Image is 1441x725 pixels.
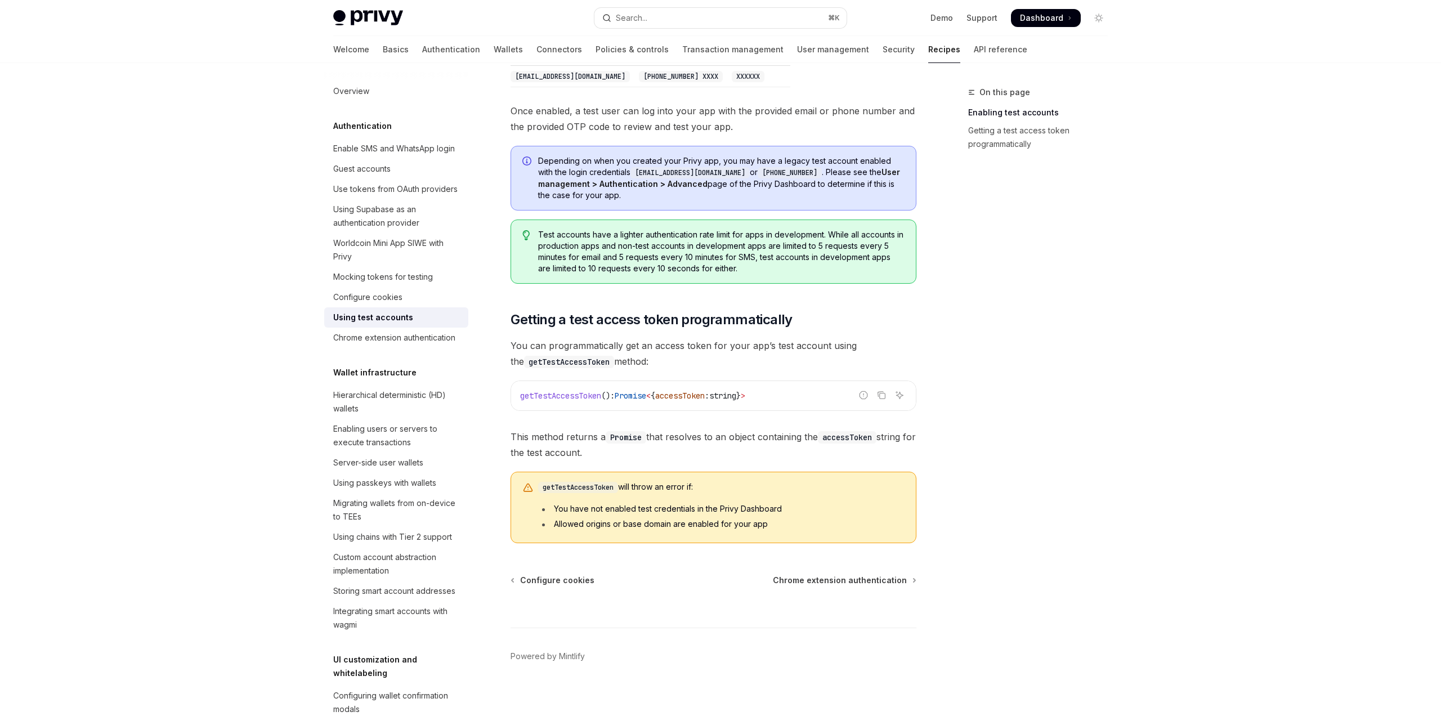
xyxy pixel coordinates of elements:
[333,119,392,133] h5: Authentication
[797,36,869,63] a: User management
[538,229,905,274] span: Test accounts have a lighter authentication rate limit for apps in development. While all account...
[324,199,468,233] a: Using Supabase as an authentication provider
[324,287,468,307] a: Configure cookies
[892,388,907,402] button: Ask AI
[333,476,436,490] div: Using passkeys with wallets
[324,233,468,267] a: Worldcoin Mini App SIWE with Privy
[1020,12,1063,24] span: Dashboard
[333,290,402,304] div: Configure cookies
[538,155,905,201] span: Depending on when you created your Privy app, you may have a legacy test account enabled with the...
[732,71,764,82] code: XXXXXX
[333,203,462,230] div: Using Supabase as an authentication provider
[511,71,630,82] code: [EMAIL_ADDRESS][DOMAIN_NAME]
[324,493,468,527] a: Migrating wallets from on-device to TEEs
[333,366,417,379] h5: Wallet infrastructure
[630,167,750,178] code: [EMAIL_ADDRESS][DOMAIN_NAME]
[1011,9,1081,27] a: Dashboard
[655,391,705,401] span: accessToken
[333,236,462,263] div: Worldcoin Mini App SIWE with Privy
[333,388,462,415] div: Hierarchical deterministic (HD) wallets
[818,431,876,444] code: accessToken
[968,104,1117,122] a: Enabling test accounts
[856,388,871,402] button: Report incorrect code
[538,503,905,514] li: You have not enabled test credentials in the Privy Dashboard
[874,388,889,402] button: Copy the contents from the code block
[324,179,468,199] a: Use tokens from OAuth providers
[968,122,1117,153] a: Getting a test access token programmatically
[511,429,916,460] span: This method returns a that resolves to an object containing the string for the test account.
[883,36,915,63] a: Security
[828,14,840,23] span: ⌘ K
[333,331,455,344] div: Chrome extension authentication
[928,36,960,63] a: Recipes
[639,71,723,82] code: [PHONE_NUMBER] XXXX
[966,12,997,24] a: Support
[736,391,741,401] span: }
[333,142,455,155] div: Enable SMS and WhatsApp login
[651,391,655,401] span: {
[333,551,462,578] div: Custom account abstraction implementation
[333,270,433,284] div: Mocking tokens for testing
[383,36,409,63] a: Basics
[601,391,615,401] span: ():
[333,10,403,26] img: light logo
[333,36,369,63] a: Welcome
[616,11,647,25] div: Search...
[333,496,462,523] div: Migrating wallets from on-device to TEEs
[538,481,905,493] span: will throw an error if:
[324,328,468,348] a: Chrome extension authentication
[511,311,793,329] span: Getting a test access token programmatically
[333,162,391,176] div: Guest accounts
[511,103,916,135] span: Once enabled, a test user can log into your app with the provided email or phone number and the p...
[324,453,468,473] a: Server-side user wallets
[333,182,458,196] div: Use tokens from OAuth providers
[324,547,468,581] a: Custom account abstraction implementation
[324,473,468,493] a: Using passkeys with wallets
[324,385,468,419] a: Hierarchical deterministic (HD) wallets
[596,36,669,63] a: Policies & controls
[494,36,523,63] a: Wallets
[324,267,468,287] a: Mocking tokens for testing
[538,482,618,493] code: getTestAccessToken
[324,527,468,547] a: Using chains with Tier 2 support
[333,530,452,544] div: Using chains with Tier 2 support
[524,356,614,368] code: getTestAccessToken
[705,391,709,401] span: :
[522,156,534,168] svg: Info
[709,391,736,401] span: string
[1090,9,1108,27] button: Toggle dark mode
[594,8,847,28] button: Open search
[538,518,905,530] li: Allowed origins or base domain are enabled for your app
[511,338,916,369] span: You can programmatically get an access token for your app’s test account using the method:
[536,36,582,63] a: Connectors
[324,81,468,101] a: Overview
[606,431,646,444] code: Promise
[522,482,534,494] svg: Warning
[333,84,369,98] div: Overview
[422,36,480,63] a: Authentication
[930,12,953,24] a: Demo
[615,391,646,401] span: Promise
[758,167,822,178] code: [PHONE_NUMBER]
[974,36,1027,63] a: API reference
[333,456,423,469] div: Server-side user wallets
[646,391,651,401] span: <
[324,138,468,159] a: Enable SMS and WhatsApp login
[333,311,413,324] div: Using test accounts
[741,391,745,401] span: >
[682,36,784,63] a: Transaction management
[333,422,462,449] div: Enabling users or servers to execute transactions
[324,159,468,179] a: Guest accounts
[324,307,468,328] a: Using test accounts
[522,230,530,240] svg: Tip
[324,419,468,453] a: Enabling users or servers to execute transactions
[520,391,601,401] span: getTestAccessToken
[979,86,1030,99] span: On this page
